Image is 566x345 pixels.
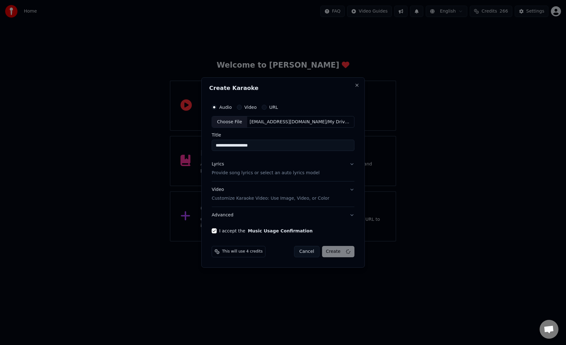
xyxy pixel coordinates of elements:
h2: Create Karaoke [209,85,357,91]
button: Advanced [212,207,354,223]
label: I accept the [219,229,313,233]
div: Video [212,187,329,202]
button: VideoCustomize Karaoke Video: Use Image, Video, or Color [212,182,354,207]
button: LyricsProvide song lyrics or select an auto lyrics model [212,156,354,181]
label: Title [212,133,354,137]
label: URL [269,105,278,109]
div: Lyrics [212,161,224,168]
div: [EMAIL_ADDRESS][DOMAIN_NAME]/My Drive/MCGI SONGS & LYRICS/KDR Songs/HESUS, TUNAY NA YAMAN/[PERSON... [247,119,354,125]
label: Video [244,105,257,109]
button: Cancel [294,246,319,257]
p: Customize Karaoke Video: Use Image, Video, or Color [212,195,329,202]
label: Audio [219,105,232,109]
button: I accept the [248,229,313,233]
span: This will use 4 credits [222,249,263,254]
div: Choose File [212,116,247,128]
p: Provide song lyrics or select an auto lyrics model [212,170,319,176]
